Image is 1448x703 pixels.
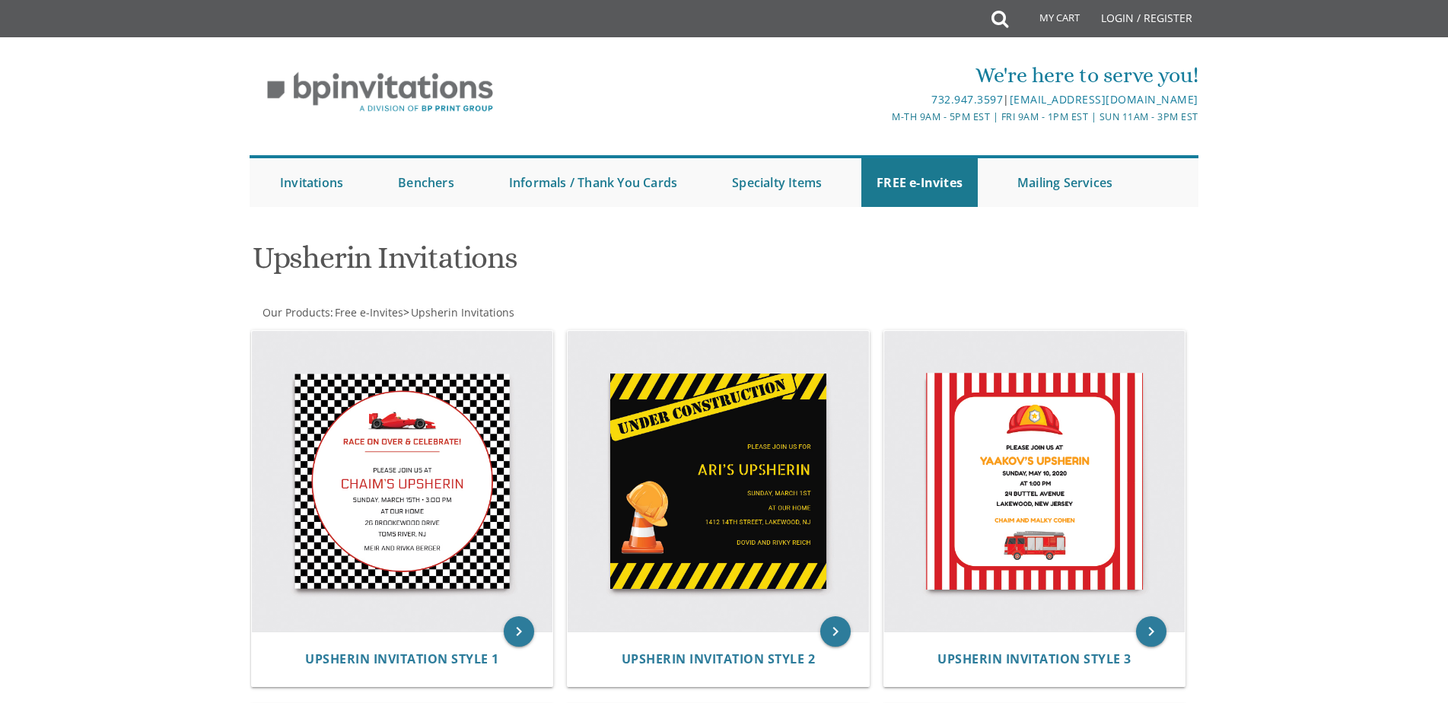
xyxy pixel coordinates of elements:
a: keyboard_arrow_right [820,616,851,647]
a: keyboard_arrow_right [1136,616,1166,647]
a: Upsherin Invitation Style 2 [622,652,816,666]
span: Upsherin Invitations [411,305,514,320]
span: Upsherin Invitation Style 3 [937,651,1131,667]
span: Upsherin Invitation Style 2 [622,651,816,667]
a: Our Products [261,305,330,320]
div: : [250,305,724,320]
a: Upsherin Invitation Style 1 [305,652,499,666]
a: Upsherin Invitation Style 3 [937,652,1131,666]
a: [EMAIL_ADDRESS][DOMAIN_NAME] [1010,92,1198,107]
div: M-Th 9am - 5pm EST | Fri 9am - 1pm EST | Sun 11am - 3pm EST [567,109,1198,125]
a: FREE e-Invites [861,158,978,207]
a: My Cart [1007,2,1090,40]
a: Invitations [265,158,358,207]
a: Specialty Items [717,158,837,207]
img: Upsherin Invitation Style 3 [884,331,1185,632]
a: Free e-Invites [333,305,403,320]
span: Upsherin Invitation Style 1 [305,651,499,667]
h1: Upsherin Invitations [253,241,874,286]
img: Upsherin Invitation Style 2 [568,331,869,632]
span: Free e-Invites [335,305,403,320]
a: Mailing Services [1002,158,1128,207]
img: Upsherin Invitation Style 1 [252,331,553,632]
div: | [567,91,1198,109]
a: 732.947.3597 [931,92,1003,107]
div: We're here to serve you! [567,60,1198,91]
a: keyboard_arrow_right [504,616,534,647]
span: > [403,305,514,320]
a: Benchers [383,158,469,207]
img: BP Invitation Loft [250,61,511,124]
a: Informals / Thank You Cards [494,158,692,207]
a: Upsherin Invitations [409,305,514,320]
